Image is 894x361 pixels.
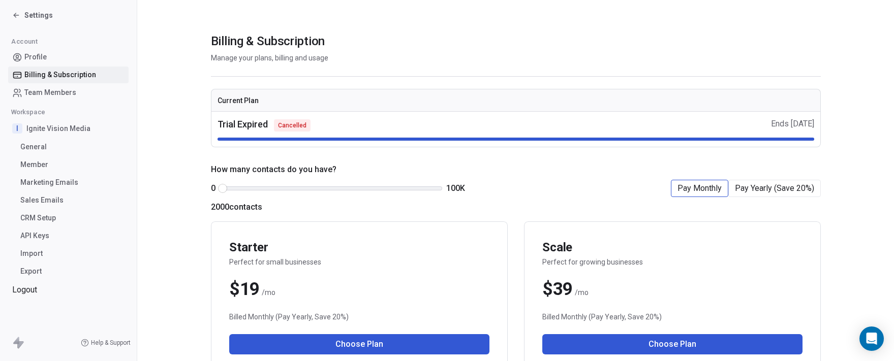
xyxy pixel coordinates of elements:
a: Marketing Emails [8,174,129,191]
a: API Keys [8,227,129,244]
span: 2000 contacts [211,201,262,213]
a: CRM Setup [8,210,129,226]
span: $ 39 [542,279,573,300]
span: Trial Expired [218,118,311,132]
span: Cancelled [274,119,311,132]
a: Export [8,263,129,280]
th: Current Plan [211,89,820,112]
span: 100K [446,182,465,194]
a: Settings [12,10,53,20]
span: Billing & Subscription [24,70,96,80]
span: /mo [261,287,275,298]
span: How many contacts do you have? [211,163,336,176]
span: $ 19 [229,279,260,300]
span: Workspace [7,105,50,120]
a: Help & Support [81,339,131,347]
div: Logout [8,284,129,296]
span: Billing & Subscription [211,34,325,49]
a: Member [8,156,129,173]
span: Starter [229,240,489,255]
span: I [12,123,22,134]
a: Billing & Subscription [8,67,129,83]
span: API Keys [20,231,49,241]
span: Manage your plans, billing and usage [211,54,328,62]
span: CRM Setup [20,213,56,223]
span: Marketing Emails [20,177,78,188]
span: Ends [DATE] [771,118,814,132]
span: Import [20,248,43,259]
span: Account [7,34,42,49]
span: Perfect for growing businesses [542,257,803,267]
span: Export [20,266,42,277]
span: Ignite Vision Media [26,123,90,134]
span: Pay Yearly (Save 20%) [735,182,814,194]
span: Help & Support [91,339,131,347]
span: Pay Monthly [677,182,722,194]
button: Choose Plan [229,334,489,354]
button: Choose Plan [542,334,803,354]
span: /mo [574,287,588,298]
span: Billed Monthly (Pay Yearly, Save 20%) [542,312,803,322]
span: Sales Emails [20,195,64,206]
a: Profile [8,49,129,65]
span: Perfect for small businesses [229,257,489,267]
a: Import [8,245,129,262]
span: Billed Monthly (Pay Yearly, Save 20%) [229,312,489,322]
span: Scale [542,240,803,255]
span: General [20,142,47,152]
span: Member [20,159,48,170]
span: Profile [24,52,47,62]
a: Team Members [8,84,129,101]
span: Settings [24,10,53,20]
span: Team Members [24,87,76,98]
a: Sales Emails [8,192,129,209]
div: Open Intercom Messenger [859,326,884,351]
span: 0 [211,182,215,194]
a: General [8,139,129,155]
